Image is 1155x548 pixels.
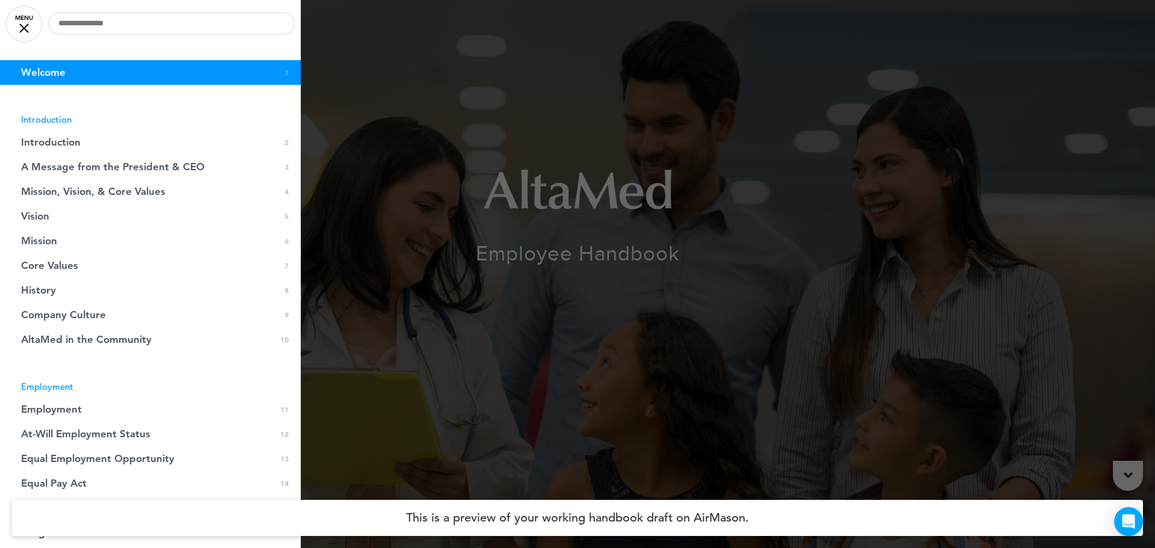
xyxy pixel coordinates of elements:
[280,478,289,488] span: 14
[285,137,289,147] span: 2
[21,67,66,78] span: Welcome
[21,186,165,197] span: Mission, Vision, & Core Values
[280,404,289,414] span: 11
[21,404,82,414] span: Employment
[285,67,289,78] span: 1
[285,260,289,271] span: 7
[285,211,289,221] span: 5
[21,528,150,538] span: Religious Accommodations
[285,236,289,246] span: 6
[21,334,152,345] span: AltaMed in the Community
[285,310,289,320] span: 9
[12,500,1143,536] h4: This is a preview of your working handbook draft on AirMason.
[280,454,289,464] span: 13
[6,6,42,42] a: MENU
[285,162,289,172] span: 3
[21,429,150,439] span: At-Will Employment Status
[21,162,205,172] span: A Message from the President & CEO
[285,285,289,295] span: 8
[1114,507,1143,536] div: Open Intercom Messenger
[21,260,78,271] span: Core Values
[21,285,56,295] span: History
[280,429,289,439] span: 12
[21,137,81,147] span: Introduction
[21,236,57,246] span: Mission
[21,211,49,221] span: Vision
[21,454,174,464] span: Equal Employment Opportunity
[285,186,289,197] span: 4
[21,478,87,488] span: Equal Pay Act
[21,310,106,320] span: Company Culture
[280,334,289,345] span: 10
